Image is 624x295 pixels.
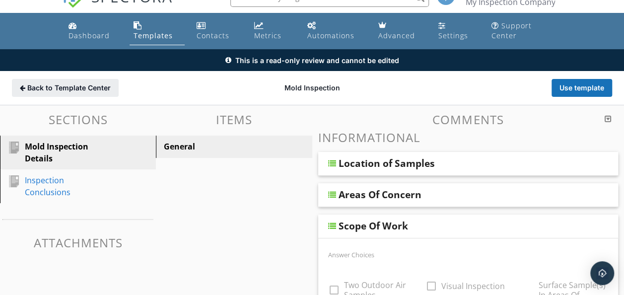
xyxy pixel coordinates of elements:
[339,157,435,169] div: Location of Samples
[339,220,408,232] div: Scope Of Work
[193,17,243,45] a: Contacts
[438,31,468,40] div: Settings
[590,261,614,285] div: Open Intercom Messenger
[212,83,412,93] div: Mold Inspection
[164,141,270,152] div: General
[491,21,532,40] div: Support Center
[318,131,619,144] h3: Informational
[250,17,295,45] a: Metrics
[254,31,281,40] div: Metrics
[25,174,109,198] div: Inspection Conclusions
[328,250,374,259] label: Answer Choices
[303,17,366,45] a: Automations (Basic)
[434,17,480,45] a: Settings
[65,17,122,45] a: Dashboard
[378,31,415,40] div: Advanced
[374,17,426,45] a: Advanced
[307,31,354,40] div: Automations
[130,17,185,45] a: Templates
[12,79,119,97] button: Back to Template Center
[318,113,619,126] h3: Comments
[487,17,559,45] a: Support Center
[156,113,312,126] h3: Items
[25,141,109,164] div: Mold Inspection Details
[27,83,111,93] span: Back to Template Center
[69,31,110,40] div: Dashboard
[552,79,612,97] button: Use template
[339,189,421,201] div: Areas Of Concern
[134,31,173,40] div: Templates
[197,31,229,40] div: Contacts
